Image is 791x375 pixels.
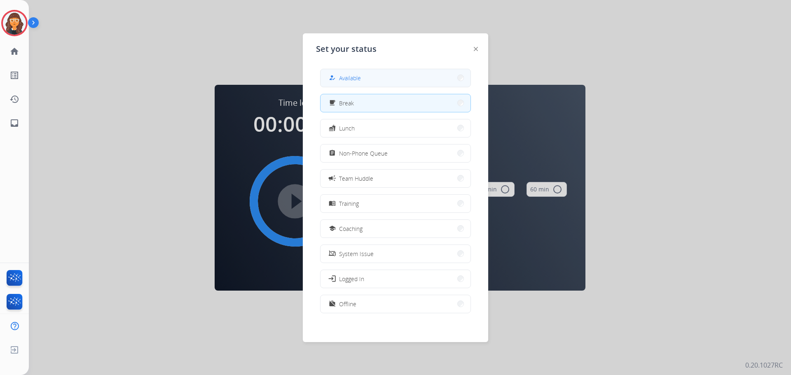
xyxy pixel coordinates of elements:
button: Team Huddle [321,170,470,187]
span: Logged In [339,275,364,283]
mat-icon: free_breakfast [329,100,336,107]
button: Coaching [321,220,470,238]
mat-icon: assignment [329,150,336,157]
button: System Issue [321,245,470,263]
span: Lunch [339,124,355,133]
mat-icon: how_to_reg [329,75,336,82]
mat-icon: history [9,94,19,104]
span: Training [339,199,359,208]
mat-icon: login [328,275,336,283]
button: Logged In [321,270,470,288]
mat-icon: list_alt [9,70,19,80]
span: System Issue [339,249,374,258]
mat-icon: phonelink_off [329,250,336,257]
button: Offline [321,295,470,313]
span: Available [339,74,361,82]
img: avatar [3,12,26,35]
span: Set your status [316,43,377,55]
p: 0.20.1027RC [745,360,783,370]
span: Offline [339,300,356,308]
span: Non-Phone Queue [339,149,388,158]
mat-icon: campaign [328,174,336,182]
button: Training [321,195,470,212]
mat-icon: inbox [9,118,19,128]
span: Break [339,99,354,107]
mat-icon: school [329,225,336,232]
button: Non-Phone Queue [321,144,470,162]
button: Available [321,69,470,87]
mat-icon: menu_book [329,200,336,207]
span: Coaching [339,224,363,233]
img: close-button [474,47,478,51]
button: Break [321,94,470,112]
mat-icon: work_off [329,300,336,307]
mat-icon: home [9,47,19,56]
button: Lunch [321,119,470,137]
span: Team Huddle [339,174,373,183]
mat-icon: fastfood [329,125,336,132]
